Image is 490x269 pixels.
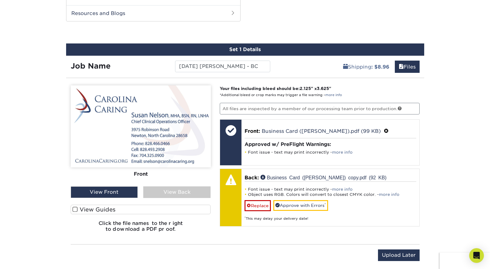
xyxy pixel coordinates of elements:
[325,93,342,97] a: more info
[245,200,271,211] a: Replace
[469,248,484,263] div: Open Intercom Messenger
[379,192,399,197] a: more info
[343,64,348,70] span: shipping
[245,150,416,155] li: Font issue - text may print incorrectly -
[66,43,424,56] div: Set 1 Details
[71,220,211,237] h6: Click the file names to the right to download a PDF proof.
[245,141,416,147] h4: Approved w/ PreFlight Warnings:
[245,211,416,221] div: This may delay your delivery date!
[66,5,240,21] h2: Resources and Blogs
[395,61,420,73] a: Files
[399,64,404,70] span: files
[71,186,138,198] div: View Front
[220,103,420,114] p: All files are inspected by a member of our processing team prior to production.
[273,200,328,211] a: Approve with Errors*
[245,187,416,192] li: Font issue - text may print incorrectly -
[332,187,353,192] a: more info
[378,249,420,261] input: Upload Later
[245,175,259,181] span: Back:
[71,62,110,70] strong: Job Name
[220,86,331,91] strong: Your files including bleed should be: " x "
[71,167,211,181] div: Front
[300,86,311,91] span: 2.125
[71,205,211,214] label: View Guides
[260,175,387,180] a: Business Card ([PERSON_NAME]) copy.pdf (92 KB)
[245,128,260,134] span: Front:
[371,64,389,70] b: : $8.96
[175,61,270,72] input: Enter a job name
[339,61,393,73] a: Shipping: $8.96
[245,192,416,197] li: Object uses RGB. Colors will convert to closest CMYK color. -
[220,93,342,97] small: *Additional bleed or crop marks may trigger a file warning –
[143,186,211,198] div: View Back
[317,86,329,91] span: 3.625
[262,128,381,134] a: Business Card ([PERSON_NAME]).pdf (99 KB)
[440,252,490,269] iframe: Google Customer Reviews
[332,150,353,155] a: more info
